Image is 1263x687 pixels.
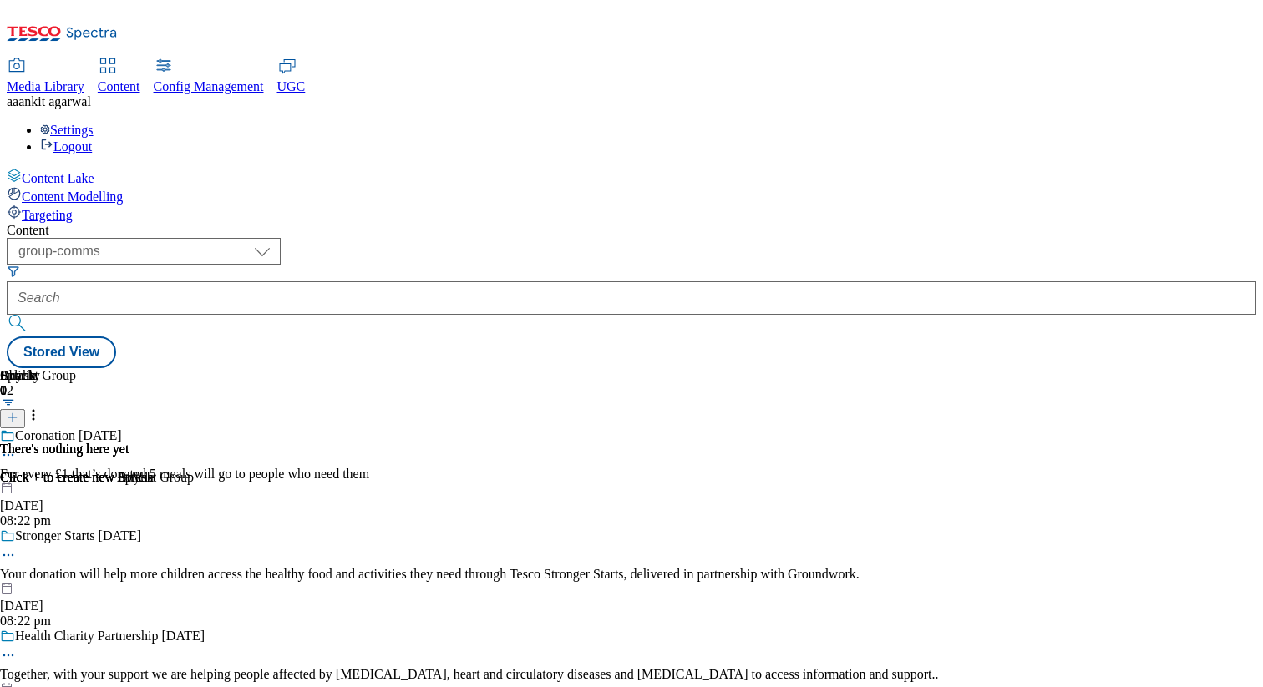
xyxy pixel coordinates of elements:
span: Content Modelling [22,189,123,204]
span: Content [98,79,140,93]
input: Search [7,281,1256,315]
a: Content [98,59,140,94]
a: Media Library [7,59,84,94]
span: UGC [277,79,306,93]
div: Stronger Starts [DATE] [15,528,141,543]
span: Media Library [7,79,84,93]
span: aa [7,94,18,109]
span: Content Lake [22,171,94,185]
div: Health Charity Partnership [DATE] [15,629,205,644]
span: Targeting [22,208,73,222]
a: Settings [40,123,94,137]
a: UGC [277,59,306,94]
a: Targeting [7,205,1256,223]
span: ankit agarwal [18,94,91,109]
a: Content Lake [7,168,1256,186]
div: Content [7,223,1256,238]
a: Content Modelling [7,186,1256,205]
span: Config Management [154,79,264,93]
svg: Search Filters [7,265,20,278]
button: Stored View [7,336,116,368]
a: Logout [40,139,92,154]
a: Config Management [154,59,264,94]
